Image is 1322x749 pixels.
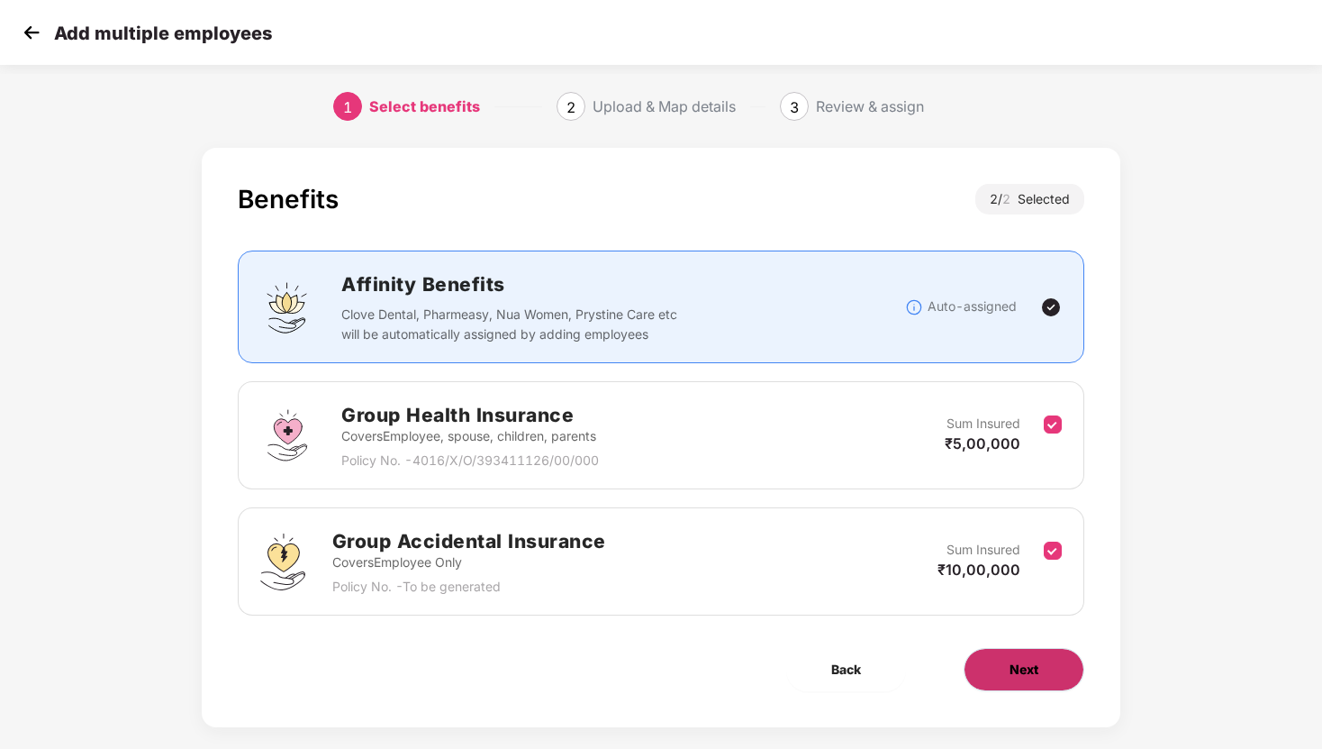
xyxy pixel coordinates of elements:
[18,19,45,46] img: svg+xml;base64,PHN2ZyB4bWxucz0iaHR0cDovL3d3dy53My5vcmcvMjAwMC9zdmciIHdpZHRoPSIzMCIgaGVpZ2h0PSIzMC...
[1010,660,1038,680] span: Next
[566,98,575,116] span: 2
[928,297,1017,316] p: Auto-assigned
[369,92,480,121] div: Select benefits
[260,534,304,590] img: svg+xml;base64,PHN2ZyB4bWxucz0iaHR0cDovL3d3dy53My5vcmcvMjAwMC9zdmciIHdpZHRoPSI0OS4zMjEiIGhlaWdodD...
[786,648,906,691] button: Back
[341,426,599,446] p: Covers Employee, spouse, children, parents
[341,451,599,470] p: Policy No. - 4016/X/O/393411126/00/000
[831,660,861,680] span: Back
[937,561,1020,579] span: ₹10,00,000
[946,414,1020,434] p: Sum Insured
[260,408,314,462] img: svg+xml;base64,PHN2ZyBpZD0iR3JvdXBfSGVhbHRoX0luc3VyYW5jZSIgZGF0YS1uYW1lPSJHcm91cCBIZWFsdGggSW5zdX...
[945,434,1020,452] span: ₹5,00,000
[343,98,352,116] span: 1
[1002,191,1018,206] span: 2
[905,298,923,316] img: svg+xml;base64,PHN2ZyBpZD0iSW5mb18tXzMyeDMyIiBkYXRhLW5hbWU9IkluZm8gLSAzMngzMiIgeG1sbnM9Imh0dHA6Ly...
[964,648,1084,691] button: Next
[54,23,272,44] p: Add multiple employees
[260,280,314,334] img: svg+xml;base64,PHN2ZyBpZD0iQWZmaW5pdHlfQmVuZWZpdHMiIGRhdGEtbmFtZT0iQWZmaW5pdHkgQmVuZWZpdHMiIHhtbG...
[341,305,679,344] p: Clove Dental, Pharmeasy, Nua Women, Prystine Care etc will be automatically assigned by adding em...
[332,526,606,556] h2: Group Accidental Insurance
[238,184,339,215] div: Benefits
[341,269,904,299] h2: Affinity Benefits
[816,92,924,121] div: Review & assign
[332,577,606,597] p: Policy No. - To be generated
[332,553,606,572] p: Covers Employee Only
[341,400,599,430] h2: Group Health Insurance
[975,184,1084,215] div: 2 / Selected
[790,98,799,116] span: 3
[1040,297,1062,318] img: svg+xml;base64,PHN2ZyBpZD0iVGljay0yNHgyNCIgeG1sbnM9Imh0dHA6Ly93d3cudzMub3JnLzIwMDAvc3ZnIiB3aWR0aD...
[593,92,736,121] div: Upload & Map details
[946,540,1020,560] p: Sum Insured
